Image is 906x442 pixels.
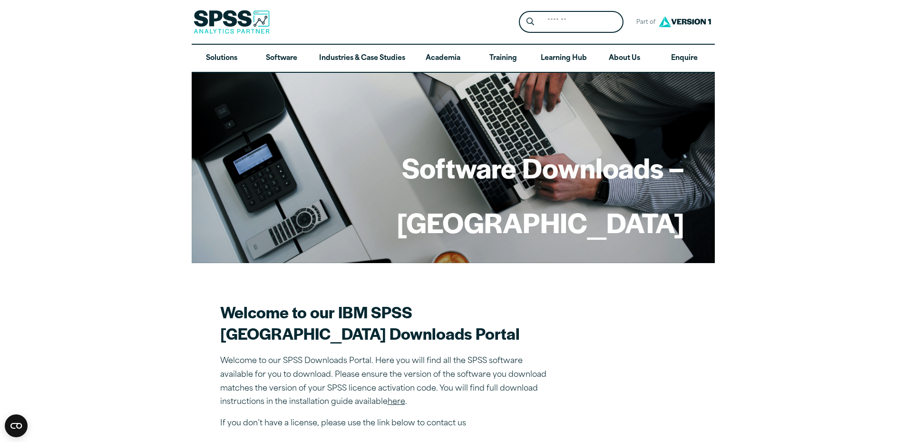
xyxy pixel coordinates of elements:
[192,45,252,72] a: Solutions
[5,414,28,437] button: Open CMP widget
[397,149,684,186] h1: Software Downloads –
[631,16,656,29] span: Part of
[220,354,553,409] p: Welcome to our SPSS Downloads Portal. Here you will find all the SPSS software available for you ...
[521,13,539,31] button: Search magnifying glass icon
[388,398,405,406] a: here
[654,45,714,72] a: Enquire
[220,417,553,431] p: If you don’t have a license, please use the link below to contact us
[519,11,623,33] form: Site Header Search Form
[413,45,473,72] a: Academia
[220,301,553,344] h2: Welcome to our IBM SPSS [GEOGRAPHIC_DATA] Downloads Portal
[252,45,312,72] a: Software
[397,204,684,241] h1: [GEOGRAPHIC_DATA]
[656,13,713,30] img: Version1 Logo
[194,10,270,34] img: SPSS Analytics Partner
[312,45,413,72] a: Industries & Case Studies
[473,45,533,72] a: Training
[533,45,594,72] a: Learning Hub
[526,18,534,26] svg: Search magnifying glass icon
[192,45,715,72] nav: Desktop version of site main menu
[594,45,654,72] a: About Us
